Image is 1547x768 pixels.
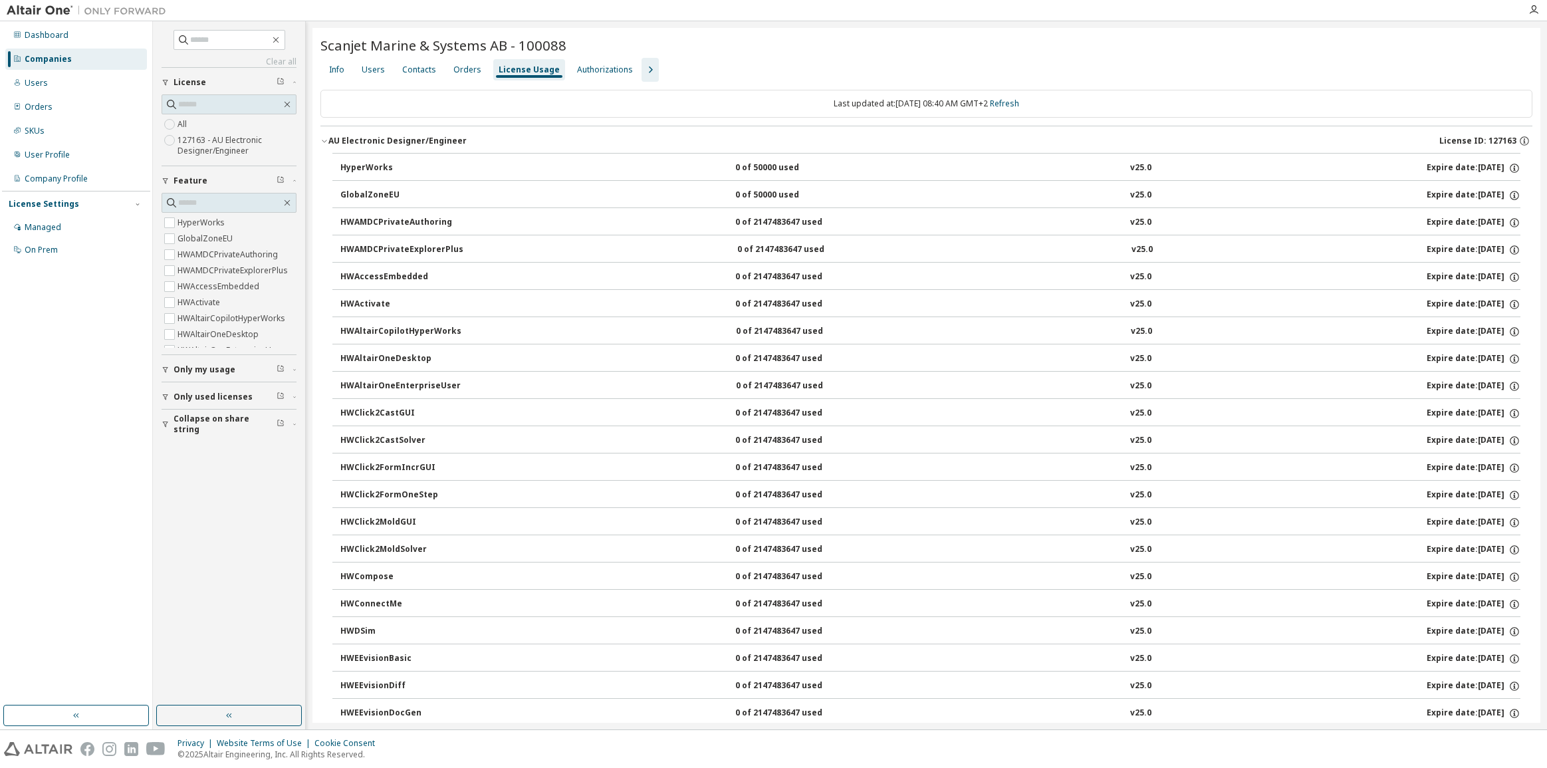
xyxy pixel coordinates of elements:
[1130,271,1151,283] div: v25.0
[178,342,287,358] label: HWAltairOneEnterpriseUser
[340,481,1520,510] button: HWClick2FormOneStep0 of 2147483647 usedv25.0Expire date:[DATE]
[736,380,856,392] div: 0 of 2147483647 used
[735,680,855,692] div: 0 of 2147483647 used
[735,271,855,283] div: 0 of 2147483647 used
[735,544,855,556] div: 0 of 2147483647 used
[25,150,70,160] div: User Profile
[340,563,1520,592] button: HWCompose0 of 2147483647 usedv25.0Expire date:[DATE]
[340,644,1520,674] button: HWEEvisionBasic0 of 2147483647 usedv25.0Expire date:[DATE]
[1427,489,1520,501] div: Expire date: [DATE]
[320,126,1532,156] button: AU Electronic Designer/EngineerLicense ID: 127163
[340,489,460,501] div: HWClick2FormOneStep
[340,707,460,719] div: HWEEvisionDocGen
[735,217,855,229] div: 0 of 2147483647 used
[340,626,460,638] div: HWDSim
[314,738,383,749] div: Cookie Consent
[277,419,285,430] span: Clear filter
[340,571,460,583] div: HWCompose
[362,64,385,75] div: Users
[25,78,48,88] div: Users
[1130,190,1151,201] div: v25.0
[340,217,460,229] div: HWAMDCPrivateAuthoring
[277,364,285,375] span: Clear filter
[340,208,1520,237] button: HWAMDCPrivateAuthoring0 of 2147483647 usedv25.0Expire date:[DATE]
[25,30,68,41] div: Dashboard
[1427,326,1520,338] div: Expire date: [DATE]
[1439,136,1516,146] span: License ID: 127163
[162,68,297,97] button: License
[277,176,285,186] span: Clear filter
[178,132,297,159] label: 127163 - AU Electronic Designer/Engineer
[340,680,460,692] div: HWEEvisionDiff
[735,571,855,583] div: 0 of 2147483647 used
[178,215,227,231] label: HyperWorks
[174,77,206,88] span: License
[1427,626,1520,638] div: Expire date: [DATE]
[1427,408,1520,420] div: Expire date: [DATE]
[7,4,173,17] img: Altair One
[1427,707,1520,719] div: Expire date: [DATE]
[1427,353,1520,365] div: Expire date: [DATE]
[340,190,460,201] div: GlobalZoneEU
[340,244,463,256] div: HWAMDCPrivateExplorerPlus
[178,311,288,326] label: HWAltairCopilotHyperWorks
[340,154,1520,183] button: HyperWorks0 of 50000 usedv25.0Expire date:[DATE]
[162,410,297,439] button: Collapse on share string
[735,408,855,420] div: 0 of 2147483647 used
[162,382,297,412] button: Only used licenses
[1130,598,1151,610] div: v25.0
[1130,544,1151,556] div: v25.0
[990,98,1019,109] a: Refresh
[1130,435,1151,447] div: v25.0
[735,707,855,719] div: 0 of 2147483647 used
[340,290,1520,319] button: HWActivate0 of 2147483647 usedv25.0Expire date:[DATE]
[735,489,855,501] div: 0 of 2147483647 used
[162,355,297,384] button: Only my usage
[736,326,856,338] div: 0 of 2147483647 used
[1130,626,1151,638] div: v25.0
[178,326,261,342] label: HWAltairOneDesktop
[178,116,189,132] label: All
[1130,162,1151,174] div: v25.0
[1427,571,1520,583] div: Expire date: [DATE]
[178,295,223,311] label: HWActivate
[1427,435,1520,447] div: Expire date: [DATE]
[735,162,855,174] div: 0 of 50000 used
[1427,190,1520,201] div: Expire date: [DATE]
[4,742,72,756] img: altair_logo.svg
[1427,517,1520,529] div: Expire date: [DATE]
[340,299,460,311] div: HWActivate
[340,271,460,283] div: HWAccessEmbedded
[340,598,460,610] div: HWConnectMe
[1427,544,1520,556] div: Expire date: [DATE]
[1427,244,1520,256] div: Expire date: [DATE]
[340,517,460,529] div: HWClick2MoldGUI
[735,598,855,610] div: 0 of 2147483647 used
[146,742,166,756] img: youtube.svg
[1427,653,1520,665] div: Expire date: [DATE]
[340,326,461,338] div: HWAltairCopilotHyperWorks
[1427,162,1520,174] div: Expire date: [DATE]
[340,453,1520,483] button: HWClick2FormIncrGUI0 of 2147483647 usedv25.0Expire date:[DATE]
[340,344,1520,374] button: HWAltairOneDesktop0 of 2147483647 usedv25.0Expire date:[DATE]
[124,742,138,756] img: linkedin.svg
[735,435,855,447] div: 0 of 2147483647 used
[340,508,1520,537] button: HWClick2MoldGUI0 of 2147483647 usedv25.0Expire date:[DATE]
[25,174,88,184] div: Company Profile
[174,414,277,435] span: Collapse on share string
[178,231,235,247] label: GlobalZoneEU
[340,653,460,665] div: HWEEvisionBasic
[499,64,560,75] div: License Usage
[80,742,94,756] img: facebook.svg
[25,245,58,255] div: On Prem
[9,199,79,209] div: License Settings
[1131,244,1153,256] div: v25.0
[735,353,855,365] div: 0 of 2147483647 used
[178,263,291,279] label: HWAMDCPrivateExplorerPlus
[1130,462,1151,474] div: v25.0
[735,190,855,201] div: 0 of 50000 used
[1130,653,1151,665] div: v25.0
[1130,353,1151,365] div: v25.0
[1130,217,1151,229] div: v25.0
[340,462,460,474] div: HWClick2FormIncrGUI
